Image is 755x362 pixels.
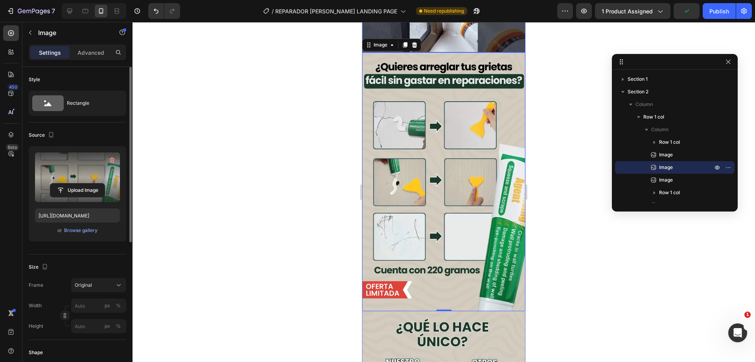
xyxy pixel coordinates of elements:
span: Section 1 [628,75,648,83]
button: % [103,321,112,331]
input: px% [71,299,126,313]
button: Original [71,278,126,292]
iframe: Intercom live chat [728,323,747,342]
div: px [105,302,110,309]
input: px% [71,319,126,333]
button: px [114,321,123,331]
div: Shape [29,349,43,356]
label: Width [29,302,42,309]
button: Browse gallery [64,226,98,234]
div: Style [29,76,40,83]
div: 450 [7,84,19,90]
span: Section 2 [628,88,648,96]
button: % [103,301,112,310]
p: 7 [52,6,55,16]
div: % [116,323,121,330]
div: Rectangle [67,94,115,112]
span: Column [651,126,668,134]
div: Beta [6,144,19,150]
span: Need republishing [424,7,464,15]
span: Image [659,151,673,159]
span: Image [659,176,673,184]
span: / [272,7,274,15]
span: 1 [744,312,751,318]
span: Row 1 col [659,138,680,146]
span: or [57,226,62,235]
button: Upload Image [50,183,105,197]
div: % [116,302,121,309]
p: Advanced [77,48,104,57]
span: 1 product assigned [602,7,653,15]
button: px [114,301,123,310]
span: REPARADOR [PERSON_NAME] LANDING PAGE [275,7,397,15]
input: https://example.com/image.jpg [35,208,120,223]
button: 1 product assigned [595,3,670,19]
span: Column [635,100,653,108]
div: Source [29,130,56,141]
span: Original [75,282,92,289]
span: Row 1 col [643,113,664,121]
div: Browse gallery [64,227,98,234]
label: Height [29,323,43,330]
span: Image [659,163,673,171]
div: Size [29,262,50,273]
button: 7 [3,3,59,19]
p: Image [38,28,105,37]
div: Undo/Redo [148,3,180,19]
span: Row 1 col [659,189,680,197]
button: Publish [703,3,736,19]
div: px [105,323,110,330]
iframe: Design area [362,22,525,362]
span: Image [659,201,673,209]
p: Settings [39,48,61,57]
div: Publish [709,7,729,15]
label: Frame [29,282,43,289]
